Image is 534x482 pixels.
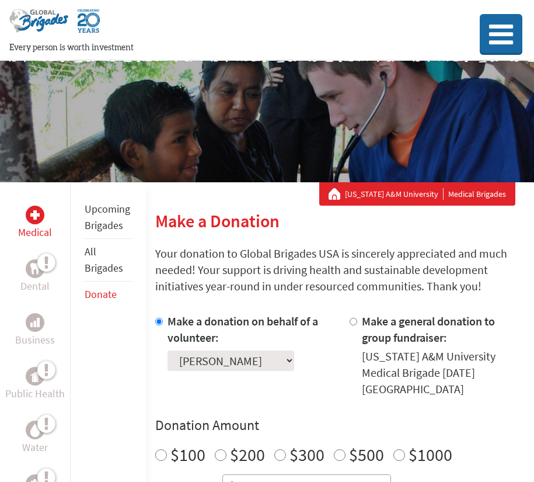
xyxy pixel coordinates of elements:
[289,443,324,466] label: $300
[26,313,44,332] div: Business
[15,313,55,348] a: BusinessBusiness
[167,314,318,345] label: Make a donation on behalf of a volunteer:
[85,282,132,307] li: Donate
[362,314,495,345] label: Make a general donation to group fundraiser:
[20,259,50,294] a: DentalDental
[26,259,44,278] div: Dental
[170,443,205,466] label: $100
[26,421,44,439] div: Water
[22,421,48,456] a: WaterWater
[85,245,123,275] a: All Brigades
[155,416,525,435] h4: Donation Amount
[5,386,65,402] p: Public Health
[30,318,40,327] img: Business
[9,9,68,42] img: Global Brigades Logo
[329,188,506,200] div: Medical Brigades
[30,370,40,382] img: Public Health
[30,263,40,274] img: Dental
[26,367,44,386] div: Public Health
[20,278,50,294] p: Dental
[30,423,40,436] img: Water
[22,439,48,456] p: Water
[155,210,525,231] h2: Make a Donation
[349,443,384,466] label: $500
[15,332,55,348] p: Business
[409,443,452,466] label: $1000
[18,206,52,241] a: MedicalMedical
[30,210,40,220] img: Medical
[5,367,65,402] a: Public HealthPublic Health
[85,239,132,282] li: All Brigades
[155,245,525,294] p: Your donation to Global Brigades USA is sincerely appreciated and much needed! Your support is dr...
[85,287,117,301] a: Donate
[345,188,444,200] a: [US_STATE] A&M University
[26,206,44,224] div: Medical
[85,196,132,239] li: Upcoming Brigades
[230,443,265,466] label: $200
[362,348,525,397] div: [US_STATE] A&M University Medical Brigade [DATE] [GEOGRAPHIC_DATA]
[78,9,100,42] img: Global Brigades Celebrating 20 Years
[9,42,439,54] p: Every person is worth investment
[85,202,130,232] a: Upcoming Brigades
[18,224,52,241] p: Medical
